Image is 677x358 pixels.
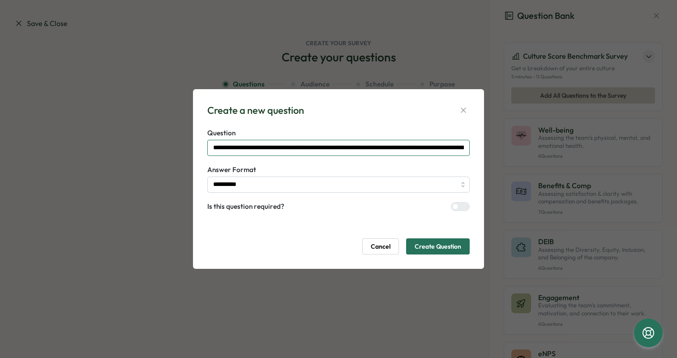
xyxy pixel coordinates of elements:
[207,128,470,138] label: Question
[207,165,470,175] label: Answer Format
[406,238,470,254] button: Create Question
[371,239,390,254] span: Cancel
[207,202,284,211] label: Is this question required?
[362,238,399,254] button: Cancel
[207,104,304,117] div: Create a new question
[415,239,461,254] span: Create Question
